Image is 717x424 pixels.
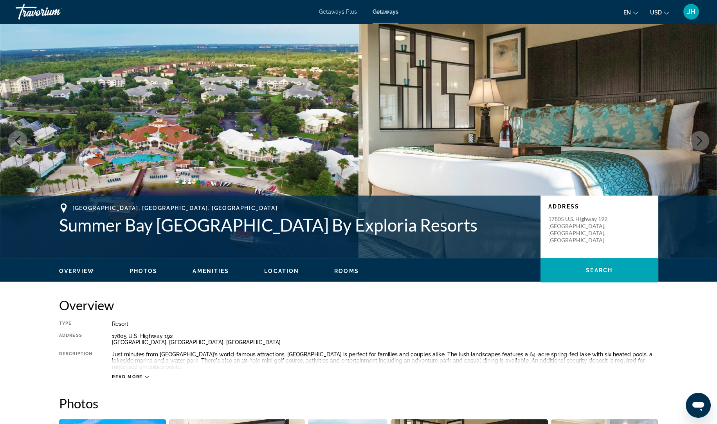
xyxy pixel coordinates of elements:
button: Amenities [193,268,229,275]
div: Address [59,333,92,345]
span: [GEOGRAPHIC_DATA], [GEOGRAPHIC_DATA], [GEOGRAPHIC_DATA] [72,205,277,211]
a: Travorium [16,2,94,22]
button: Photos [130,268,158,275]
a: Getaways [373,9,398,15]
button: Location [264,268,299,275]
h2: Overview [59,297,658,313]
div: Resort [112,321,658,327]
span: Amenities [193,268,229,274]
h2: Photos [59,395,658,411]
button: Read more [112,374,149,380]
span: JH [687,8,695,16]
div: 17805 U.S. Highway 192 [GEOGRAPHIC_DATA], [GEOGRAPHIC_DATA], [GEOGRAPHIC_DATA] [112,333,658,345]
div: Type [59,321,92,327]
span: Search [586,267,613,273]
button: Next image [690,131,709,151]
div: Just minutes from [GEOGRAPHIC_DATA]’s world-famous attractions, [GEOGRAPHIC_DATA] is perfect for ... [112,351,658,370]
button: Previous image [8,131,27,151]
span: Location [264,268,299,274]
button: Change currency [650,7,669,18]
div: Description [59,351,92,370]
a: Getaways Plus [319,9,357,15]
button: Rooms [334,268,359,275]
button: Search [540,258,658,282]
span: en [623,9,631,16]
span: Read more [112,374,143,379]
span: Overview [59,268,94,274]
p: 17805 U.S. Highway 192 [GEOGRAPHIC_DATA], [GEOGRAPHIC_DATA], [GEOGRAPHIC_DATA] [548,216,611,244]
span: Rooms [334,268,359,274]
button: Overview [59,268,94,275]
p: Address [548,203,650,210]
iframe: Button to launch messaging window [686,393,711,418]
h1: Summer Bay [GEOGRAPHIC_DATA] By Exploria Resorts [59,215,533,235]
span: Photos [130,268,158,274]
span: USD [650,9,662,16]
button: User Menu [681,4,701,20]
button: Change language [623,7,638,18]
